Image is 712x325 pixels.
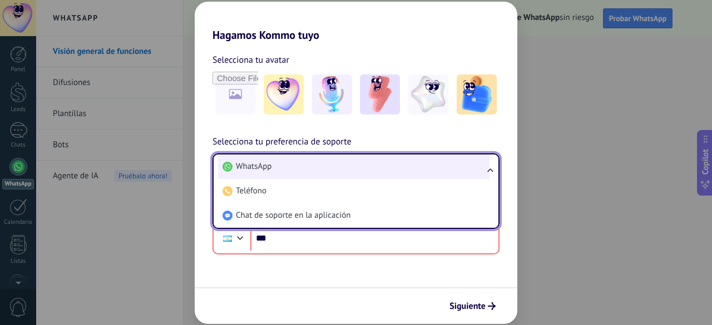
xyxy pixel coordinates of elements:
[264,74,304,114] img: -1.jpeg
[195,2,517,42] h2: Hagamos Kommo tuyo
[236,210,350,221] span: Chat de soporte en la aplicación
[449,302,486,310] span: Siguiente
[408,74,448,114] img: -4.jpeg
[236,161,271,172] span: WhatsApp
[236,186,266,197] span: Teléfono
[212,53,289,67] span: Selecciona tu avatar
[360,74,400,114] img: -3.jpeg
[217,227,238,250] div: Argentina: + 54
[444,297,501,316] button: Siguiente
[457,74,497,114] img: -5.jpeg
[212,135,352,149] span: Selecciona tu preferencia de soporte
[312,74,352,114] img: -2.jpeg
